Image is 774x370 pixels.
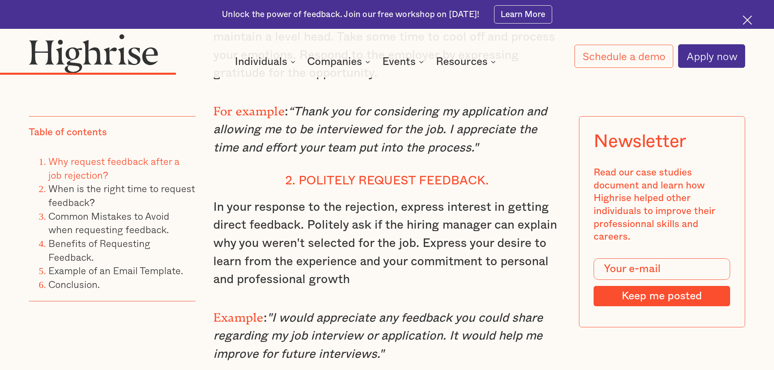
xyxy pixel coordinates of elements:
[743,15,752,25] img: Cross icon
[48,154,180,182] a: Why request feedback after a job rejection?
[436,57,498,67] div: Resources
[48,236,150,264] a: Benefits of Requesting Feedback.
[382,57,426,67] div: Events
[213,198,561,289] p: In your response to the rejection, express interest in getting direct feedback. Politely ask if t...
[594,286,730,306] input: Keep me posted
[213,312,543,360] em: "I would appreciate any feedback you could share regarding my job interview or application. It wo...
[29,34,158,73] img: Highrise logo
[594,258,730,280] input: Your e-mail
[213,306,561,364] p: :
[213,100,561,157] p: :
[382,57,416,67] div: Events
[678,44,745,68] a: Apply now
[222,9,479,20] div: Unlock the power of feedback. Join our free workshop on [DATE]!
[594,258,730,306] form: Modal Form
[594,131,686,152] div: Newsletter
[48,208,169,237] a: Common Mistakes to Avoid when requesting feedback.
[575,45,674,68] a: Schedule a demo
[213,104,285,112] strong: For example
[29,126,107,139] div: Table of contents
[436,57,488,67] div: Resources
[307,57,373,67] div: Companies
[48,263,183,278] a: Example of an Email Template.
[235,57,287,67] div: Individuals
[48,277,100,292] a: Conclusion.
[213,174,561,188] h4: 2. Politely request feedback.
[235,57,298,67] div: Individuals
[494,5,552,24] a: Learn More
[48,181,195,210] a: When is the right time to request feedback?
[213,311,264,318] strong: Example
[307,57,362,67] div: Companies
[594,167,730,244] div: Read our case studies document and learn how Highrise helped other individuals to improve their p...
[213,106,547,154] em: “Thank you for considering my application and allowing me to be interviewed for the job. I apprec...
